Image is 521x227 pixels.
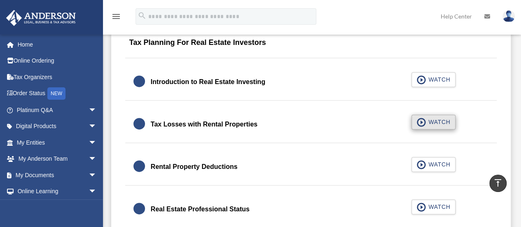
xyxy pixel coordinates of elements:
span: arrow_drop_down [89,151,105,168]
a: Real Estate Professional Status WATCH [133,199,489,219]
div: Tax Planning For Real Estate Investors [125,32,497,58]
i: vertical_align_top [493,178,503,188]
a: Tax Organizers [6,69,109,85]
a: Online Learningarrow_drop_down [6,183,109,200]
button: WATCH [411,157,456,172]
span: arrow_drop_down [89,167,105,184]
a: My Documentsarrow_drop_down [6,167,109,183]
button: WATCH [411,115,456,129]
div: Introduction to Real Estate Investing [151,76,265,88]
a: menu [111,14,121,21]
span: arrow_drop_down [89,118,105,135]
a: Rental Property Deductions WATCH [133,157,489,177]
i: menu [111,12,121,21]
a: My Entitiesarrow_drop_down [6,134,109,151]
a: Home [6,36,109,53]
a: Online Ordering [6,53,109,69]
a: Platinum Q&Aarrow_drop_down [6,102,109,118]
span: arrow_drop_down [89,183,105,200]
img: User Pic [502,10,515,22]
div: Tax Losses with Rental Properties [151,119,257,130]
span: arrow_drop_down [89,102,105,119]
span: WATCH [426,203,450,211]
span: WATCH [426,118,450,126]
a: Digital Productsarrow_drop_down [6,118,109,135]
div: Rental Property Deductions [151,161,238,173]
i: search [138,11,147,20]
a: Order StatusNEW [6,85,109,102]
span: WATCH [426,160,450,168]
span: arrow_drop_down [89,134,105,151]
div: NEW [47,87,65,100]
a: My Anderson Teamarrow_drop_down [6,151,109,167]
div: Real Estate Professional Status [151,204,250,215]
a: Introduction to Real Estate Investing WATCH [133,72,489,92]
a: Tax Losses with Rental Properties WATCH [133,115,489,134]
button: WATCH [411,72,456,87]
img: Anderson Advisors Platinum Portal [4,10,78,26]
button: WATCH [411,199,456,214]
span: WATCH [426,75,450,84]
a: vertical_align_top [489,175,507,192]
